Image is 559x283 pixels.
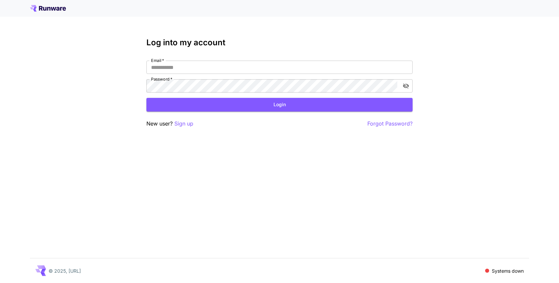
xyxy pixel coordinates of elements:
[151,58,164,63] label: Email
[146,120,193,128] p: New user?
[146,38,413,47] h3: Log into my account
[400,80,412,92] button: toggle password visibility
[174,120,193,128] button: Sign up
[492,267,524,274] p: Systems down
[367,120,413,128] button: Forgot Password?
[49,267,81,274] p: © 2025, [URL]
[146,98,413,112] button: Login
[151,76,172,82] label: Password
